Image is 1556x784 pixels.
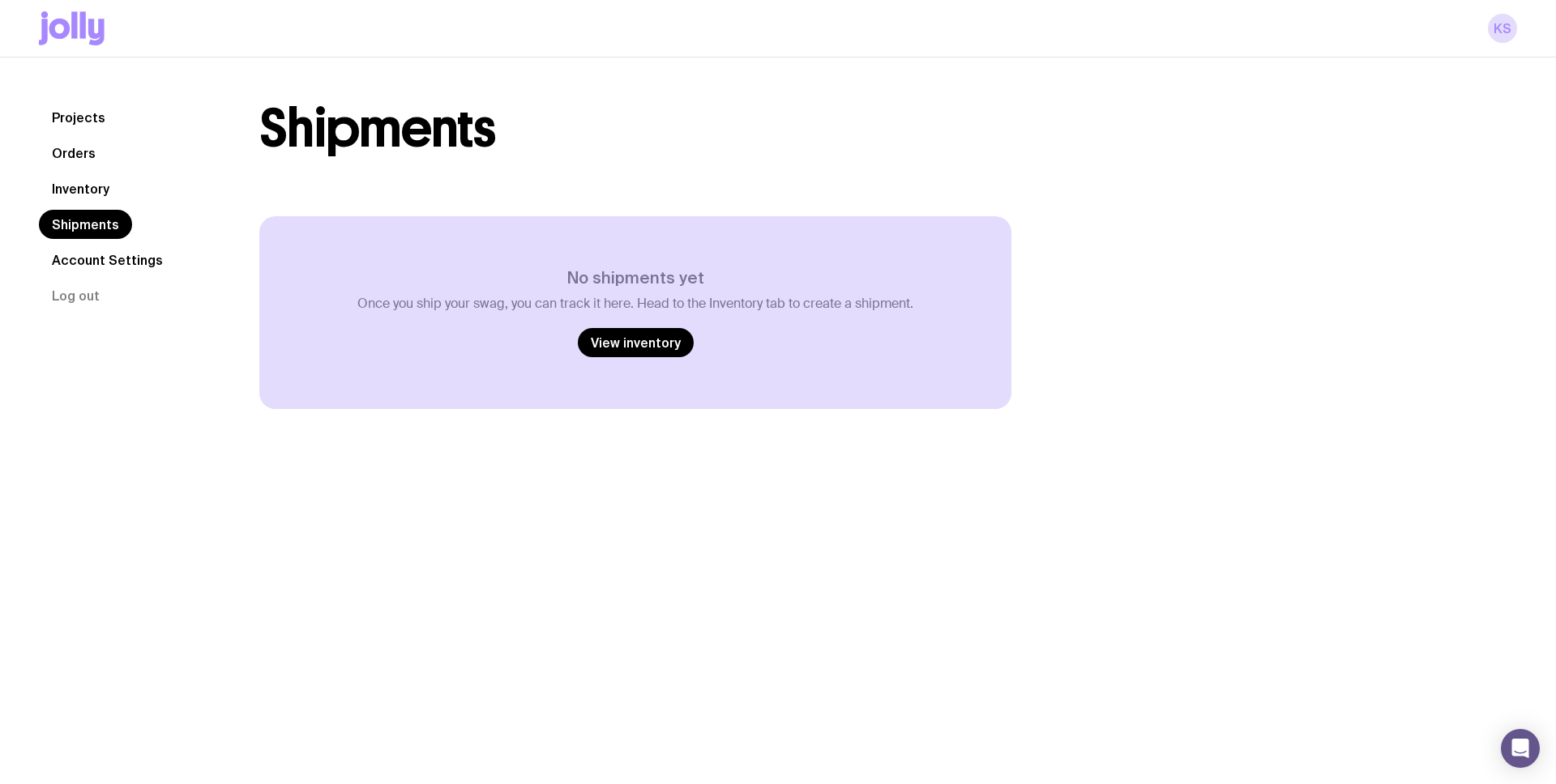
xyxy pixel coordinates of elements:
a: Projects [39,103,118,132]
a: View inventory [578,328,694,357]
div: Open Intercom Messenger [1501,729,1540,768]
p: Once you ship your swag, you can track it here. Head to the Inventory tab to create a shipment. [357,296,913,312]
a: Orders [39,138,109,168]
a: KS [1488,14,1517,43]
a: Inventory [39,174,122,203]
a: Shipments [39,210,132,239]
h3: No shipments yet [357,268,913,288]
a: Account Settings [39,245,176,275]
button: Log out [39,281,113,310]
h1: Shipments [259,103,495,155]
